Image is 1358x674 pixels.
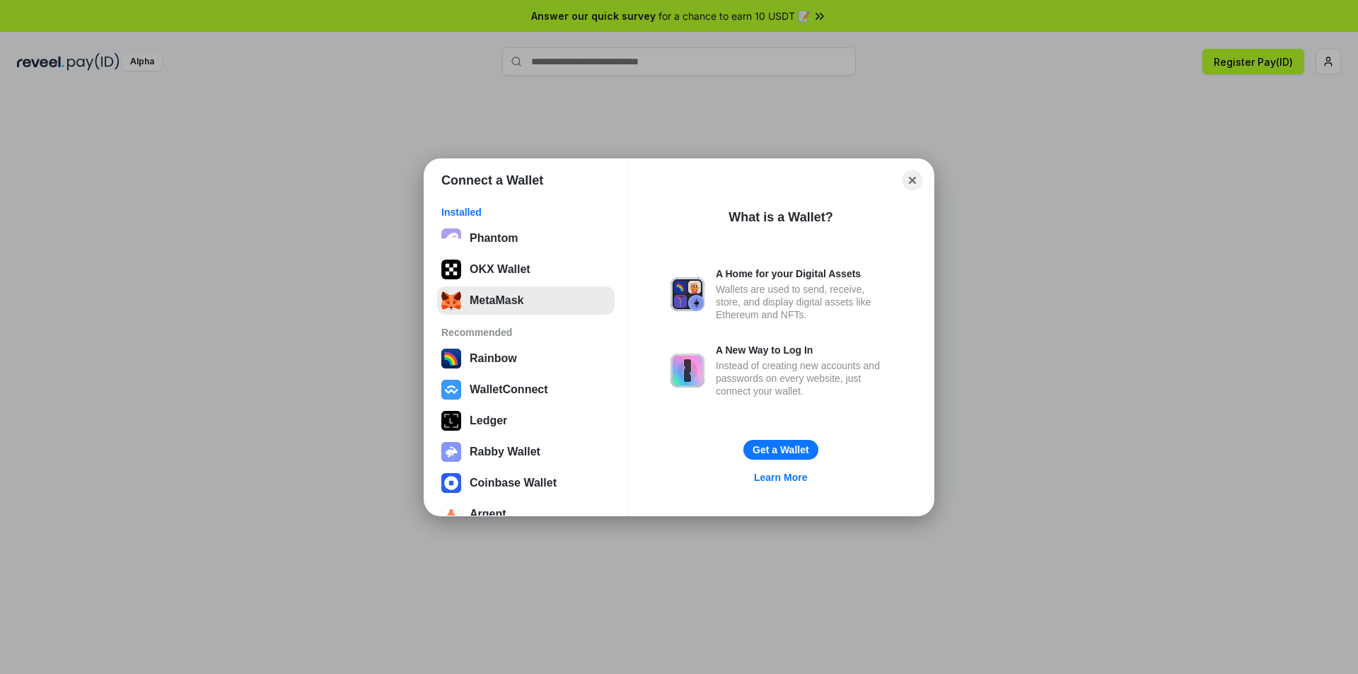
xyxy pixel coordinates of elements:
div: Wallets are used to send, receive, store, and display digital assets like Ethereum and NFTs. [716,283,891,321]
div: Rainbow [470,352,517,365]
div: Phantom [470,232,518,245]
div: Instead of creating new accounts and passwords on every website, just connect your wallet. [716,359,891,397]
img: svg+xml,%3Csvg%20width%3D%2228%22%20height%3D%2228%22%20viewBox%3D%220%200%2028%2028%22%20fill%3D... [441,473,461,493]
img: svg+xml,%3Csvg%20xmlns%3D%22http%3A%2F%2Fwww.w3.org%2F2000%2Fsvg%22%20fill%3D%22none%22%20viewBox... [441,442,461,462]
img: 5VZ71FV6L7PA3gg3tXrdQ+DgLhC+75Wq3no69P3MC0NFQpx2lL04Ql9gHK1bRDjsSBIvScBnDTk1WrlGIZBorIDEYJj+rhdgn... [441,260,461,279]
button: Argent [437,500,615,528]
div: Coinbase Wallet [470,477,557,489]
img: svg+xml,%3Csvg%20xmlns%3D%22http%3A%2F%2Fwww.w3.org%2F2000%2Fsvg%22%20fill%3D%22none%22%20viewBox... [671,354,704,388]
div: A New Way to Log In [716,344,891,356]
div: OKX Wallet [470,263,530,276]
div: A Home for your Digital Assets [716,267,891,280]
img: svg+xml,%3Csvg%20width%3D%22120%22%20height%3D%22120%22%20viewBox%3D%220%200%20120%20120%22%20fil... [441,349,461,368]
img: svg+xml,%3Csvg%20width%3D%2228%22%20height%3D%2228%22%20viewBox%3D%220%200%2028%2028%22%20fill%3D... [441,504,461,524]
img: svg+xml,%3Csvg%20width%3D%2228%22%20height%3D%2228%22%20viewBox%3D%220%200%2028%2028%22%20fill%3D... [441,380,461,400]
button: Rabby Wallet [437,438,615,466]
div: Rabby Wallet [470,446,540,458]
div: Recommended [441,326,610,339]
div: What is a Wallet? [729,209,832,226]
a: Learn More [745,468,816,487]
div: MetaMask [470,294,523,307]
div: Argent [470,508,506,521]
button: Phantom [437,224,615,252]
button: Get a Wallet [743,440,818,460]
button: WalletConnect [437,376,615,404]
div: Installed [441,206,610,219]
img: svg+xml,%3Csvg%20xmlns%3D%22http%3A%2F%2Fwww.w3.org%2F2000%2Fsvg%22%20fill%3D%22none%22%20viewBox... [671,277,704,311]
div: Get a Wallet [753,443,809,456]
img: svg+xml,%3Csvg%20xmlns%3D%22http%3A%2F%2Fwww.w3.org%2F2000%2Fsvg%22%20width%3D%2228%22%20height%3... [441,411,461,431]
button: OKX Wallet [437,255,615,284]
div: Ledger [470,414,507,427]
h1: Connect a Wallet [441,172,543,189]
button: Coinbase Wallet [437,469,615,497]
button: Ledger [437,407,615,435]
div: Learn More [754,471,807,484]
button: MetaMask [437,286,615,315]
img: svg+xml;base64,PHN2ZyB3aWR0aD0iMzUiIGhlaWdodD0iMzQiIHZpZXdCb3g9IjAgMCAzNSAzNCIgZmlsbD0ibm9uZSIgeG... [441,291,461,310]
button: Close [903,170,922,190]
div: WalletConnect [470,383,548,396]
button: Rainbow [437,344,615,373]
img: epq2vO3P5aLWl15yRS7Q49p1fHTx2Sgh99jU3kfXv7cnPATIVQHAx5oQs66JWv3SWEjHOsb3kKgmE5WNBxBId7C8gm8wEgOvz... [441,228,461,248]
